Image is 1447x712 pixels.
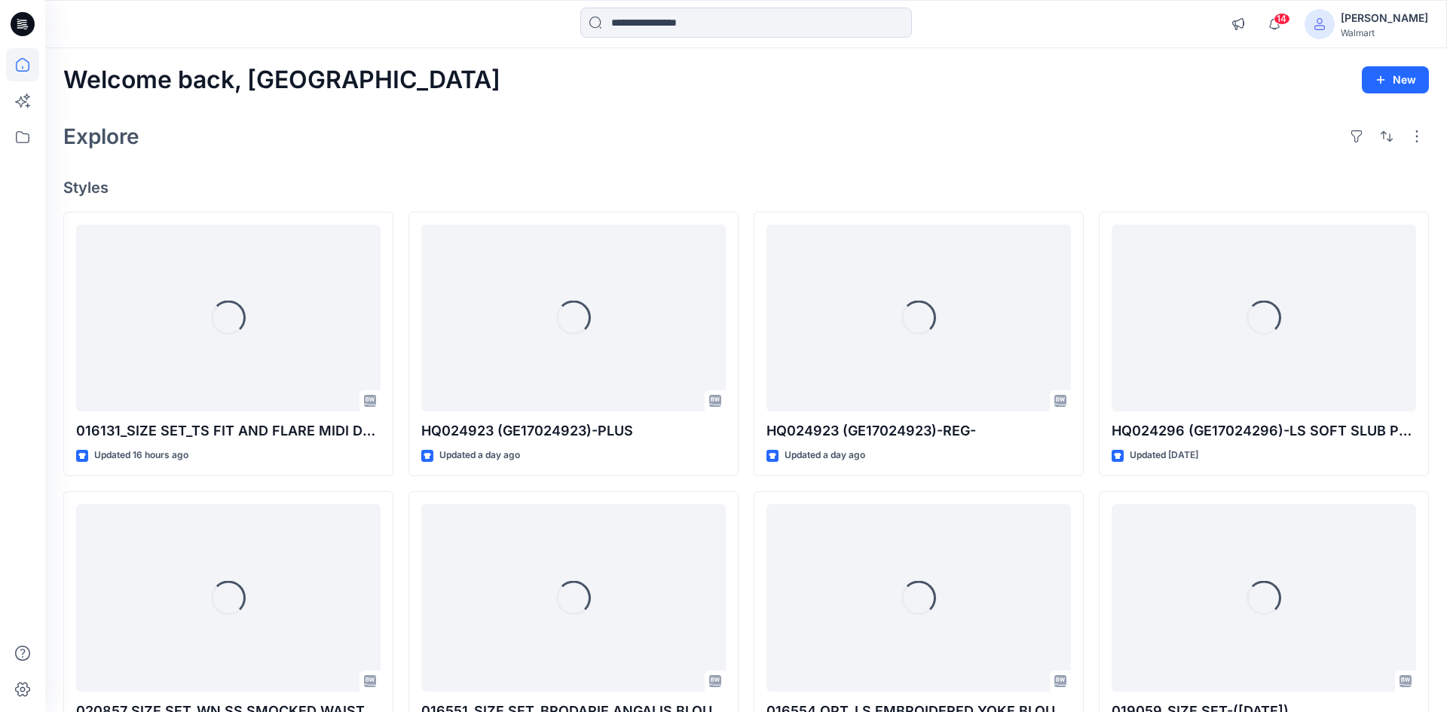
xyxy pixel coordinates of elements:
p: HQ024923 (GE17024923)-REG- [766,420,1071,442]
h2: Explore [63,124,139,148]
div: Walmart [1341,27,1428,38]
button: New [1362,66,1429,93]
p: 016131_SIZE SET_TS FIT AND FLARE MIDI DRESS [76,420,381,442]
p: Updated 16 hours ago [94,448,188,463]
h4: Styles [63,179,1429,197]
p: HQ024923 (GE17024923)-PLUS [421,420,726,442]
svg: avatar [1314,18,1326,30]
div: [PERSON_NAME] [1341,9,1428,27]
p: HQ024296 (GE17024296)-LS SOFT SLUB POCKET CREW-REG [1112,420,1416,442]
span: 14 [1274,13,1290,25]
p: Updated [DATE] [1130,448,1198,463]
p: Updated a day ago [785,448,865,463]
p: Updated a day ago [439,448,520,463]
h2: Welcome back, [GEOGRAPHIC_DATA] [63,66,500,94]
